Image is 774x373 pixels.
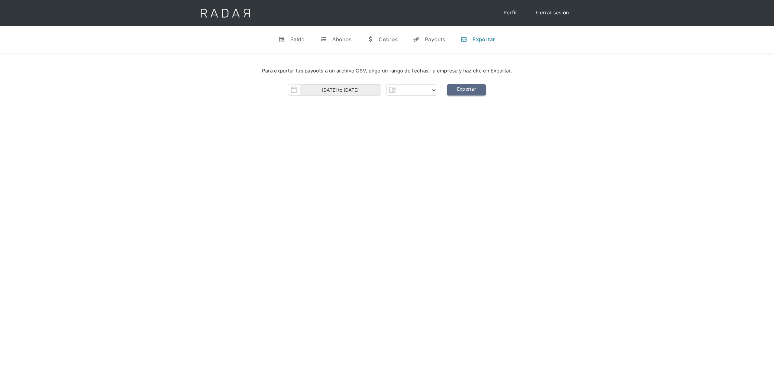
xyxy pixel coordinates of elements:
div: y [413,36,420,43]
a: Perfil [497,6,523,19]
div: v [279,36,285,43]
div: Para exportar tus payouts a un archivo CSV, elige un rango de fechas, la empresa y haz clic en Ex... [20,67,754,75]
div: Cobros [379,36,398,43]
div: Exportar [472,36,495,43]
div: n [461,36,467,43]
div: Payouts [425,36,445,43]
div: Saldo [290,36,305,43]
div: w [367,36,374,43]
a: Cerrar sesión [530,6,576,19]
form: Form [288,84,437,96]
div: Abonos [332,36,352,43]
a: Exportar [447,84,486,96]
div: t [321,36,327,43]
